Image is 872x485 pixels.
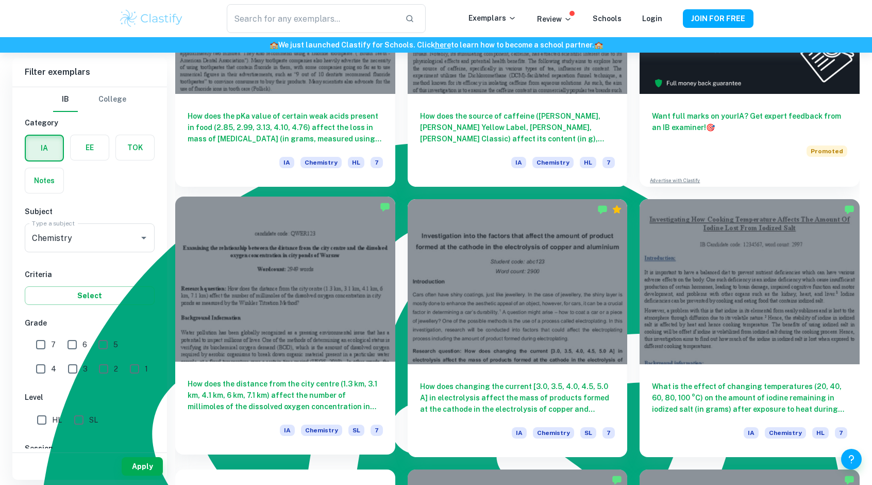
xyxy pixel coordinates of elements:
button: Notes [25,168,63,193]
h6: How does changing the current [3.0, 3.5, 4.0, 4.5, 5.0 A] in electrolysis affect the mass of prod... [420,381,615,415]
h6: What is the effect of changing temperatures (20, 40, 60, 80, 100 °C) on the amount of iodine rema... [652,381,847,415]
span: HL [812,427,829,439]
img: Marked [380,202,390,212]
button: IB [53,87,78,112]
span: SL [348,425,364,436]
img: Marked [844,204,854,215]
label: Type a subject [32,219,75,228]
span: 1 [145,363,148,375]
h6: How does the source of caffeine ([PERSON_NAME], [PERSON_NAME] Yellow Label, [PERSON_NAME], [PERSO... [420,110,615,144]
button: JOIN FOR FREE [683,9,753,28]
img: Clastify logo [119,8,184,29]
span: Chemistry [300,157,342,168]
span: HL [348,157,364,168]
span: 2 [114,363,118,375]
span: 🏫 [270,41,278,49]
span: 3 [83,363,88,375]
h6: Level [25,392,155,403]
span: 4 [51,363,56,375]
span: Chemistry [532,157,574,168]
span: SL [580,427,596,439]
button: Apply [122,457,163,476]
span: 6 [82,339,87,350]
button: Open [137,231,151,245]
a: here [435,41,451,49]
input: Search for any exemplars... [227,4,397,33]
button: Help and Feedback [841,449,862,470]
a: How does changing the current [3.0, 3.5, 4.0, 4.5, 5.0 A] in electrolysis affect the mass of prod... [408,199,628,457]
h6: How does the distance from the city centre (1.3 km, 3.1 km, 4.1 km, 6 km, 7.1 km) affect the numb... [188,378,383,412]
span: 🏫 [594,41,603,49]
span: IA [744,427,759,439]
span: IA [511,157,526,168]
span: SL [89,414,98,426]
h6: Want full marks on your IA ? Get expert feedback from an IB examiner! [652,110,847,133]
button: TOK [116,135,154,160]
span: Chemistry [765,427,806,439]
h6: Subject [25,206,155,217]
span: 7 [371,157,383,168]
img: Marked [612,475,622,485]
a: How does the distance from the city centre (1.3 km, 3.1 km, 4.1 km, 6 km, 7.1 km) affect the numb... [175,199,395,457]
img: Marked [597,204,608,215]
span: IA [279,157,294,168]
img: Marked [844,475,854,485]
span: IA [280,425,295,436]
span: IA [512,427,527,439]
span: 5 [113,339,118,350]
button: EE [71,135,109,160]
h6: Session [25,443,155,454]
div: Premium [612,204,622,215]
span: 7 [602,427,615,439]
button: College [98,87,126,112]
span: HL [52,414,62,426]
a: Schools [593,14,622,23]
div: Filter type choice [53,87,126,112]
h6: How does the pKa value of certain weak acids present in food (2.85, 2.99, 3.13, 4.10, 4.76) affec... [188,110,383,144]
span: 7 [371,425,383,436]
a: Login [642,14,662,23]
button: Select [25,286,155,305]
span: 7 [835,427,847,439]
a: What is the effect of changing temperatures (20, 40, 60, 80, 100 °C) on the amount of iodine rema... [640,199,860,457]
h6: Filter exemplars [12,58,167,87]
a: Advertise with Clastify [650,177,700,184]
p: Review [537,13,572,25]
h6: Grade [25,317,155,329]
span: Chemistry [301,425,342,436]
span: Promoted [807,145,847,157]
p: Exemplars [468,12,516,24]
span: 7 [602,157,615,168]
span: Chemistry [533,427,574,439]
h6: Criteria [25,269,155,280]
button: IA [26,136,63,160]
span: HL [580,157,596,168]
span: 7 [51,339,56,350]
span: 🎯 [706,123,715,132]
h6: We just launched Clastify for Schools. Click to learn how to become a school partner. [2,39,870,51]
h6: Category [25,117,155,128]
